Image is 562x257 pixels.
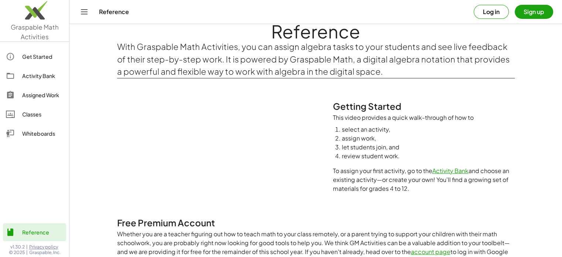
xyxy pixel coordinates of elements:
[29,250,61,256] span: Graspable, Inc.
[22,71,63,80] div: Activity Bank
[474,5,509,19] button: Log in
[11,23,59,41] span: Graspable Math Activities
[411,248,450,256] a: account page
[515,5,553,19] button: Sign up
[78,6,90,18] button: Toggle navigation
[22,110,63,119] div: Classes
[333,166,515,193] p: To assign your first activity, go to the and choose an existing activity—or create your own! You'...
[3,223,66,241] a: Reference
[117,22,515,41] h1: Reference
[117,217,515,229] h2: Free Premium Account
[342,152,515,160] li: review student work.
[432,167,469,175] a: Activity Bank
[22,228,63,237] div: Reference
[3,67,66,85] a: Activity Bank
[342,134,515,143] li: assign work,
[22,129,63,138] div: Whiteboards
[342,143,515,152] li: let students join, and
[29,244,61,250] a: Privacy policy
[342,125,515,134] li: select an activity,
[22,91,63,99] div: Assigned Work
[3,125,66,142] a: Whiteboards
[26,250,28,256] span: |
[22,52,63,61] div: Get Started
[10,244,25,250] span: v1.30.2
[3,48,66,65] a: Get Started
[3,86,66,104] a: Assigned Work
[9,250,25,256] span: © 2025
[333,101,515,112] h2: Getting Started
[3,105,66,123] a: Classes
[26,244,28,250] span: |
[333,113,515,122] p: This video provides a quick walk-through of how to
[117,41,515,78] p: With Graspable Math Activities, you can assign algebra tasks to your students and see live feedba...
